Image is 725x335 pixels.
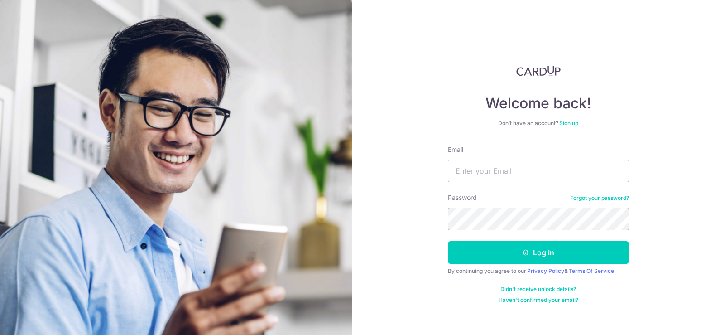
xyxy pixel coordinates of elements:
[500,286,576,293] a: Didn't receive unlock details?
[448,94,629,112] h4: Welcome back!
[570,194,629,202] a: Forgot your password?
[448,160,629,182] input: Enter your Email
[448,193,477,202] label: Password
[448,120,629,127] div: Don’t have an account?
[448,145,463,154] label: Email
[448,241,629,264] button: Log in
[527,267,564,274] a: Privacy Policy
[516,65,561,76] img: CardUp Logo
[559,120,578,126] a: Sign up
[569,267,614,274] a: Terms Of Service
[499,296,578,304] a: Haven't confirmed your email?
[448,267,629,275] div: By continuing you agree to our &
